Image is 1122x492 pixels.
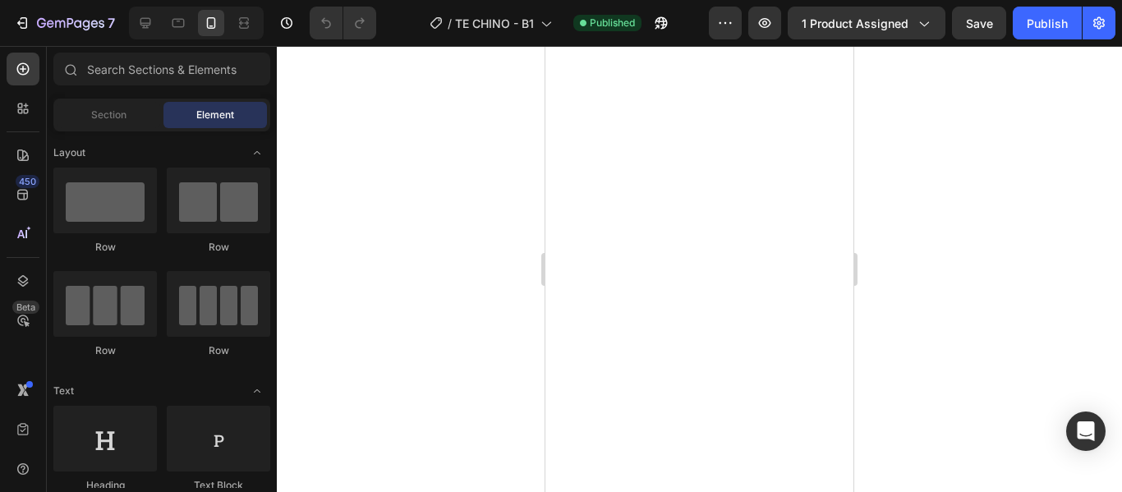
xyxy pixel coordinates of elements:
[966,16,993,30] span: Save
[1066,412,1106,451] div: Open Intercom Messenger
[53,240,157,255] div: Row
[108,13,115,33] p: 7
[448,15,452,32] span: /
[545,46,853,492] iframe: Design area
[12,301,39,314] div: Beta
[244,140,270,166] span: Toggle open
[53,145,85,160] span: Layout
[167,240,270,255] div: Row
[788,7,945,39] button: 1 product assigned
[244,378,270,404] span: Toggle open
[1027,15,1068,32] div: Publish
[952,7,1006,39] button: Save
[167,343,270,358] div: Row
[196,108,234,122] span: Element
[53,53,270,85] input: Search Sections & Elements
[802,15,908,32] span: 1 product assigned
[53,343,157,358] div: Row
[91,108,126,122] span: Section
[310,7,376,39] div: Undo/Redo
[1013,7,1082,39] button: Publish
[7,7,122,39] button: 7
[53,384,74,398] span: Text
[455,15,534,32] span: TE CHINO - B1
[16,175,39,188] div: 450
[590,16,635,30] span: Published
